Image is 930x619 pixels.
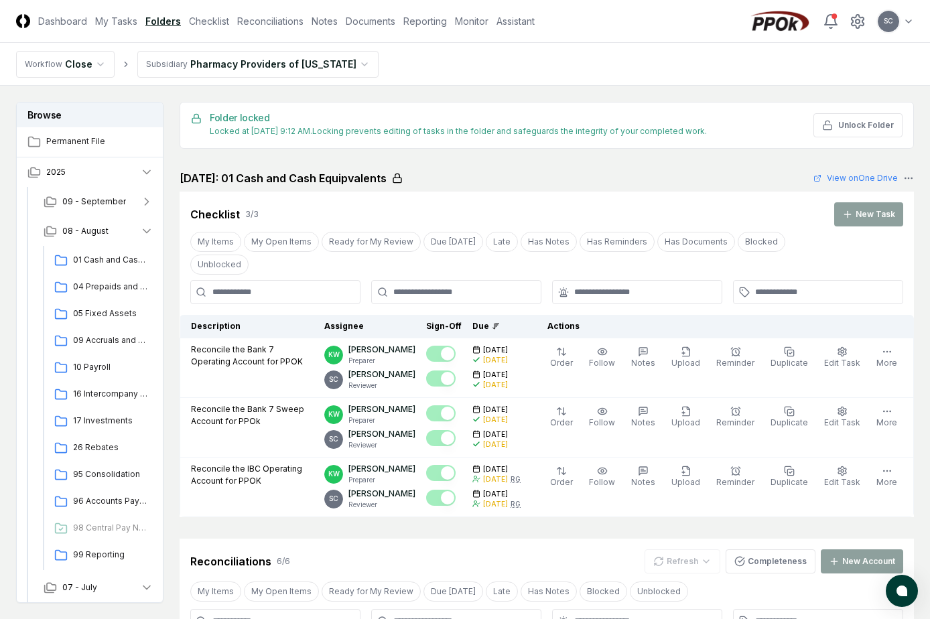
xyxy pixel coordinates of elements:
span: Unlock Folder [838,119,894,131]
a: Assistant [496,14,535,28]
a: 04 Prepaids and Other Current Assets [49,275,153,299]
span: 09 Accruals and Other Current Liabilities [73,334,148,346]
span: SC [884,16,893,26]
a: 16 Intercompany Transactions [49,383,153,407]
span: Duplicate [771,358,808,368]
p: Reviewer [348,440,415,450]
a: View onOne Drive [813,172,898,184]
span: [DATE] [483,464,508,474]
p: Reviewer [348,500,415,510]
span: Upload [671,477,700,487]
button: Mark complete [426,430,456,446]
div: Locked at [DATE] 9:12 AM. Locking prevents editing of tasks in the folder and safeguards the inte... [210,125,707,137]
span: 09 - September [62,196,126,208]
h5: Folder locked [210,113,707,123]
p: [PERSON_NAME] [348,488,415,500]
th: Assignee [319,315,421,338]
a: 95 Consolidation [49,463,153,487]
button: More [874,403,900,431]
div: 08 - August [33,246,164,573]
span: 07 - July [62,581,97,594]
button: Due Today [423,232,483,252]
button: Unlock Folder [813,113,903,137]
span: [DATE] [483,429,508,439]
span: Duplicate [771,417,808,427]
button: Reminder [714,463,757,491]
button: More [874,463,900,491]
span: 26 Rebates [73,441,148,454]
button: Follow [586,403,618,431]
div: Subsidiary [146,58,188,70]
button: Order [547,344,576,372]
span: 99 Reporting [73,549,148,561]
div: RG [511,474,521,484]
button: Has Reminders [580,232,655,252]
span: Follow [589,477,615,487]
button: Unblocked [630,581,688,602]
p: Preparer [348,356,415,366]
span: Order [550,477,573,487]
span: 01 Cash and Cash Equipvalents [73,254,148,266]
button: 08 - August [33,216,164,246]
div: Due [472,320,526,332]
button: Reminder [714,403,757,431]
img: PPOk logo [748,11,812,32]
p: [PERSON_NAME] [348,403,415,415]
button: Completeness [726,549,815,573]
span: 05 Fixed Assets [73,307,148,320]
a: Checklist [189,14,229,28]
span: [DATE] [483,370,508,380]
span: Order [550,358,573,368]
a: 10 Payroll [49,356,153,380]
button: My Open Items [244,581,319,602]
a: 98 Central Pay Network Funds [49,517,153,541]
p: Reconcile the Bank 7 Operating Account for PPOK [191,344,314,368]
span: 96 Accounts Payable [73,495,148,507]
div: RG [511,499,521,509]
p: Preparer [348,475,415,485]
a: 17 Investments [49,409,153,433]
th: Sign-Off [421,315,467,338]
p: Reconcile the Bank 7 Sweep Account for PPOk [191,403,314,427]
span: SC [329,434,338,444]
div: [DATE] [483,439,508,450]
span: [DATE] [483,489,508,499]
button: 2025 [17,157,164,187]
span: Order [550,417,573,427]
div: Checklist [190,206,240,222]
button: Has Documents [657,232,735,252]
button: Notes [628,463,658,491]
p: Preparer [348,415,415,425]
button: Has Notes [521,232,577,252]
button: My Items [190,581,241,602]
button: Mark complete [426,346,456,362]
div: 3 / 3 [245,208,259,220]
button: Duplicate [768,463,811,491]
button: More [874,344,900,372]
div: [DATE] [483,380,508,390]
div: [DATE] [483,415,508,425]
a: 99 Reporting [49,543,153,567]
span: 98 Central Pay Network Funds [73,522,148,534]
span: SC [329,494,338,504]
button: Follow [586,344,618,372]
span: Upload [671,417,700,427]
nav: breadcrumb [16,51,379,78]
h2: [DATE]: 01 Cash and Cash Equipvalents [180,170,387,186]
button: Ready for My Review [322,581,421,602]
button: Due Today [423,581,483,602]
span: KW [328,350,340,360]
button: My Items [190,232,241,252]
th: Description [180,315,320,338]
p: [PERSON_NAME] [348,463,415,475]
span: Notes [631,477,655,487]
button: Unblocked [190,255,249,275]
a: Documents [346,14,395,28]
a: Reconciliations [237,14,304,28]
span: KW [328,409,340,419]
button: Edit Task [821,344,863,372]
button: Order [547,403,576,431]
button: Upload [669,344,703,372]
button: Edit Task [821,463,863,491]
span: Edit Task [824,417,860,427]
